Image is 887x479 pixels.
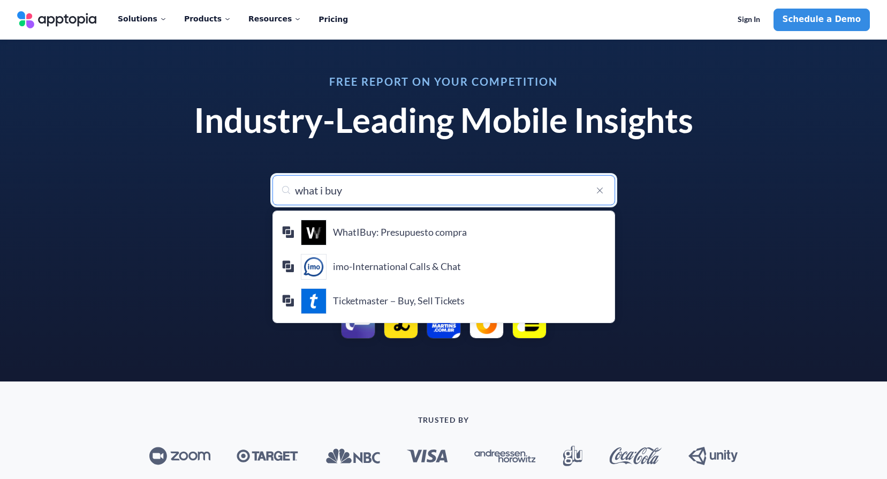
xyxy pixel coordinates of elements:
[301,323,327,348] div: I Am Cat
[738,15,760,24] span: Sign In
[273,215,615,250] a: WhatIBuy: Presupuesto compra iconWhatIBuy: Presupuesto compra
[237,450,298,463] img: Target_logo.svg
[58,416,829,424] p: TRUSTED BY
[273,284,615,318] a: Ticketmaster－Buy, Sell Tickets iconTicketmaster－Buy, Sell Tickets
[248,8,301,30] div: Resources
[272,211,615,323] ul: menu-options
[181,100,706,141] h1: Industry-Leading Mobile Insights
[301,254,327,280] div: imo-International Calls & Chat
[333,227,606,238] h4: WhatIBuy: Presupuesto compra
[273,250,615,284] a: imo-International Calls & Chat iconimo-International Calls & Chat
[272,175,615,205] input: Search for your app
[273,318,615,353] a: I Am Cat iconI Am Cat
[181,76,706,87] h3: Free Report on Your Competition
[181,282,706,292] p: Run a report on popular apps
[333,295,606,307] h4: Ticketmaster－Buy, Sell Tickets
[184,8,231,30] div: Products
[301,288,327,314] div: Ticketmaster－Buy, Sell Tickets
[688,447,738,465] img: Unity_Technologies_logo.svg
[333,261,606,273] h4: imo-International Calls & Chat
[729,9,769,31] a: Sign In
[319,9,348,31] a: Pricing
[301,254,327,280] img: imo-International Calls & Chat icon
[407,450,448,462] img: Visa_Inc._logo.svg
[301,323,327,348] img: I Am Cat icon
[301,288,327,314] img: Ticketmaster－Buy, Sell Tickets icon
[301,220,327,245] img: WhatIBuy: Presupuesto compra icon
[609,447,662,465] img: Coca-Cola_logo.svg
[774,9,870,31] a: Schedule a Demo
[149,447,210,465] img: Zoom_logo.svg
[301,220,327,245] div: WhatIBuy: Presupuesto compra
[325,448,380,464] img: NBC_logo.svg
[474,450,536,463] img: Andreessen_Horowitz_new_logo.svg
[118,8,167,30] div: Solutions
[563,446,582,466] img: Glu_Mobile_logo.svg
